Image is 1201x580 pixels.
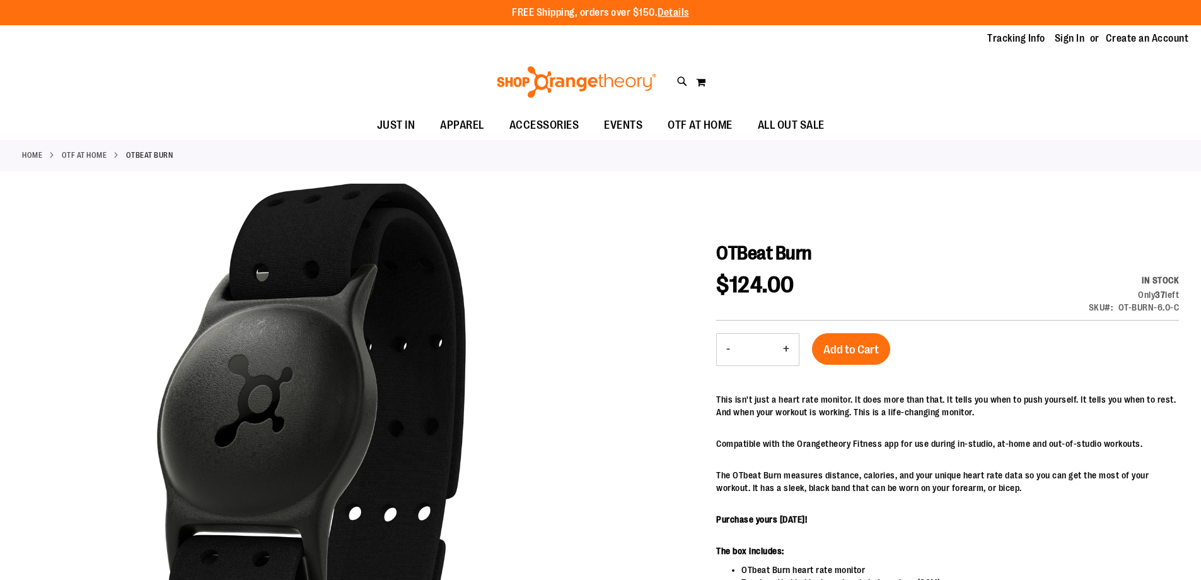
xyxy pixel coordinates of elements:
[377,111,415,139] span: JUST IN
[716,546,784,556] b: The box includes:
[716,393,1179,418] p: This isn't just a heart rate monitor. It does more than that. It tells you when to push yourself....
[823,343,879,357] span: Add to Cart
[22,150,42,161] a: Home
[774,334,799,365] button: Increase product quantity
[604,111,642,139] span: EVENTS
[509,111,579,139] span: ACCESSORIES
[1106,32,1189,45] a: Create an Account
[1142,275,1179,285] span: In stock
[1089,274,1180,287] div: Availability
[1089,288,1180,301] div: Only 37 left
[126,150,173,161] strong: OTBeat Burn
[1118,301,1180,314] div: OT-BURN-6.0-C
[1089,302,1113,312] strong: SKU
[716,242,812,264] span: OTBeat Burn
[495,66,658,98] img: Shop Orangetheory
[716,514,807,524] b: Purchase yours [DATE]!
[716,437,1179,450] p: Compatible with the Orangetheory Fitness app for use during in-studio, at-home and out-of-studio ...
[1155,290,1165,300] strong: 37
[440,111,484,139] span: APPAREL
[716,272,794,298] span: $124.00
[658,7,689,18] a: Details
[812,333,890,365] button: Add to Cart
[1055,32,1085,45] a: Sign In
[741,564,1179,576] li: OTbeat Burn heart rate monitor
[512,6,689,20] p: FREE Shipping, orders over $150.
[987,32,1045,45] a: Tracking Info
[740,334,774,365] input: Product quantity
[716,469,1179,494] p: The OTbeat Burn measures distance, calories, and your unique heart rate data so you can get the m...
[717,334,740,365] button: Decrease product quantity
[668,111,733,139] span: OTF AT HOME
[758,111,825,139] span: ALL OUT SALE
[62,150,107,161] a: OTF AT HOME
